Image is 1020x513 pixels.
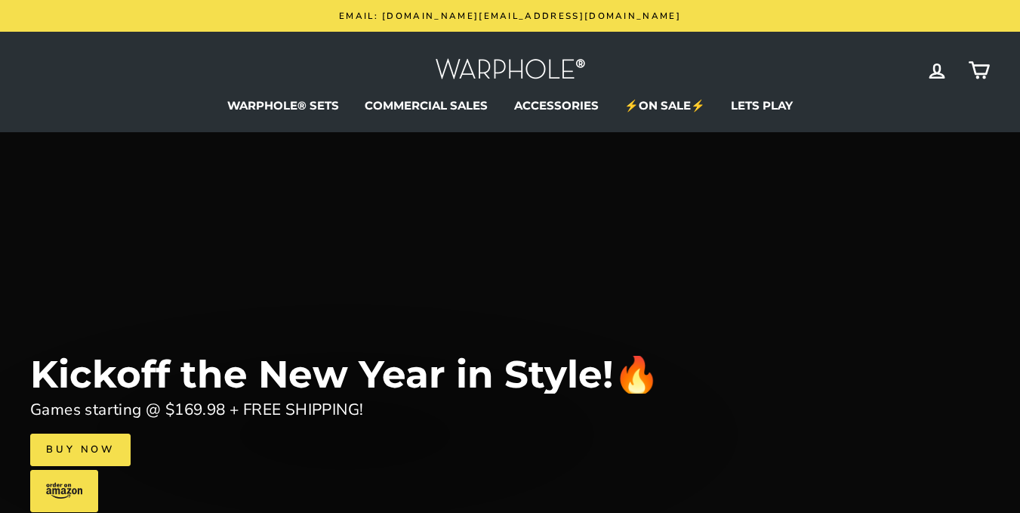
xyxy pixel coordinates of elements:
a: Buy Now [30,434,131,465]
a: WARPHOLE® SETS [216,94,350,117]
img: Warphole [435,54,586,87]
ul: Primary [30,94,990,117]
div: Games starting @ $169.98 + FREE SHIPPING! [30,397,363,422]
a: ⚡ON SALE⚡ [613,94,716,117]
div: Kickoff the New Year in Style!🔥 [30,356,660,394]
a: COMMERCIAL SALES [353,94,499,117]
a: ACCESSORIES [503,94,610,117]
img: amazon-logo.svg [46,482,82,499]
span: Email: [DOMAIN_NAME][EMAIL_ADDRESS][DOMAIN_NAME] [339,10,681,22]
a: Email: [DOMAIN_NAME][EMAIL_ADDRESS][DOMAIN_NAME] [34,8,986,24]
a: LETS PLAY [720,94,804,117]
